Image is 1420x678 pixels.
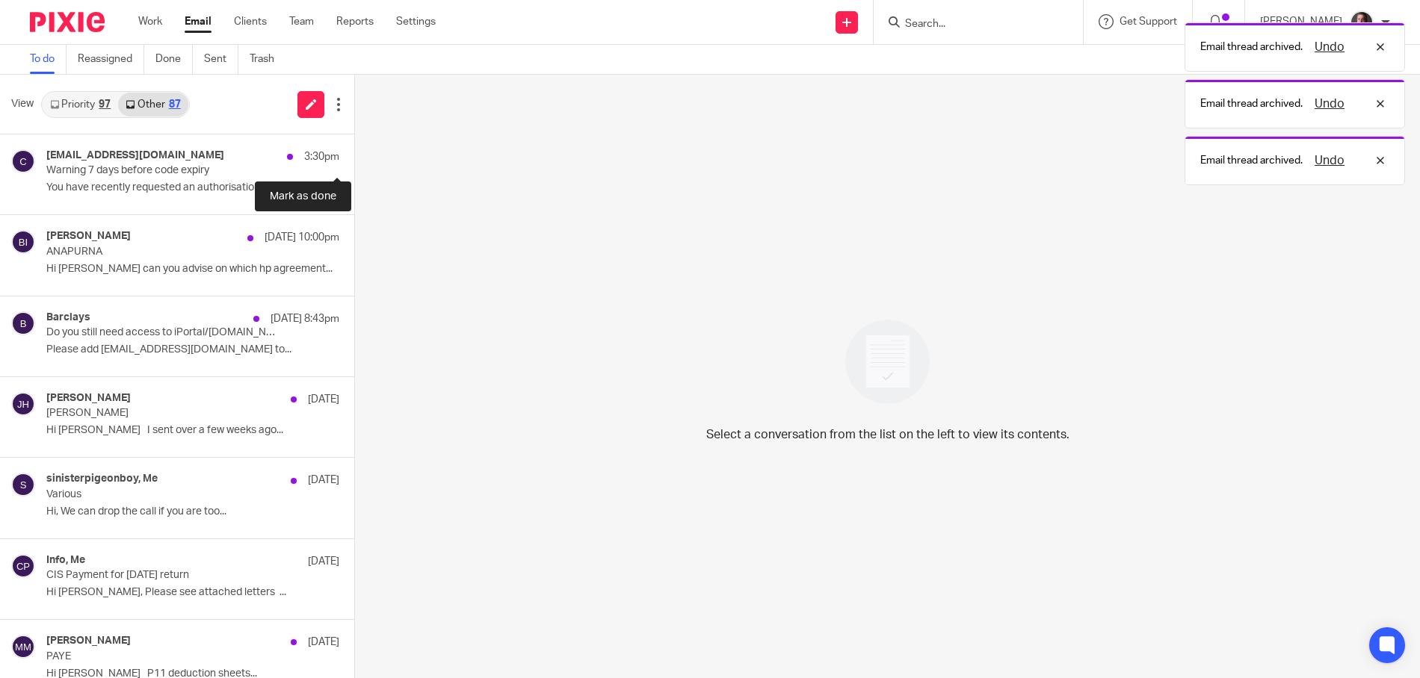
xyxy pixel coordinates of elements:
[46,181,339,194] p: You have recently requested an authorisation...
[1200,96,1303,111] p: Email thread archived.
[155,45,193,74] a: Done
[46,650,281,663] p: PAYE
[1200,153,1303,168] p: Email thread archived.
[304,149,339,164] p: 3:30pm
[46,392,131,405] h4: [PERSON_NAME]
[118,93,188,116] a: Other87
[46,164,281,177] p: Warning 7 days before code expiry
[336,14,374,29] a: Reports
[11,392,35,416] img: svg%3E
[11,230,35,254] img: svg%3E
[265,230,339,245] p: [DATE] 10:00pm
[396,14,436,29] a: Settings
[11,554,35,578] img: svg%3E
[836,310,939,414] img: image
[78,45,144,74] a: Reassigned
[43,93,118,116] a: Priority97
[308,635,339,650] p: [DATE]
[46,586,339,599] p: Hi [PERSON_NAME], Please see attached letters ...
[46,506,339,518] p: Hi, We can drop the call if you are too...
[46,311,90,324] h4: Barclays
[99,99,111,110] div: 97
[1350,10,1374,34] img: CP%20Headshot.jpeg
[46,488,281,501] p: Various
[46,635,131,647] h4: [PERSON_NAME]
[46,246,281,258] p: ANAPURNA
[46,554,85,567] h4: Info, Me
[30,12,105,32] img: Pixie
[250,45,285,74] a: Trash
[185,14,212,29] a: Email
[204,45,238,74] a: Sent
[11,96,34,112] span: View
[46,473,158,485] h4: sinisterpigeonboy, Me
[271,311,339,326] p: [DATE] 8:43pm
[46,424,339,437] p: Hi [PERSON_NAME] I sent over a few weeks ago...
[234,14,267,29] a: Clients
[11,635,35,659] img: svg%3E
[706,426,1069,444] p: Select a conversation from the list on the left to view its contents.
[11,311,35,335] img: svg%3E
[1310,152,1349,169] button: Undo
[308,392,339,407] p: [DATE]
[46,326,281,339] p: Do you still need access to iPortal/[DOMAIN_NAME]? Account ending 6545
[138,14,162,29] a: Work
[46,230,131,243] h4: [PERSON_NAME]
[46,569,281,582] p: CIS Payment for [DATE] return
[1310,38,1349,56] button: Undo
[1200,40,1303,55] p: Email thread archived.
[30,45,67,74] a: To do
[46,149,224,162] h4: [EMAIL_ADDRESS][DOMAIN_NAME]
[11,473,35,497] img: svg%3E
[308,554,339,569] p: [DATE]
[1310,95,1349,113] button: Undo
[289,14,314,29] a: Team
[46,343,339,356] p: Please add [EMAIL_ADDRESS][DOMAIN_NAME] to...
[169,99,181,110] div: 87
[308,473,339,488] p: [DATE]
[11,149,35,173] img: svg%3E
[46,407,281,420] p: [PERSON_NAME]
[46,263,339,276] p: Hi [PERSON_NAME] can you advise on which hp agreement...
